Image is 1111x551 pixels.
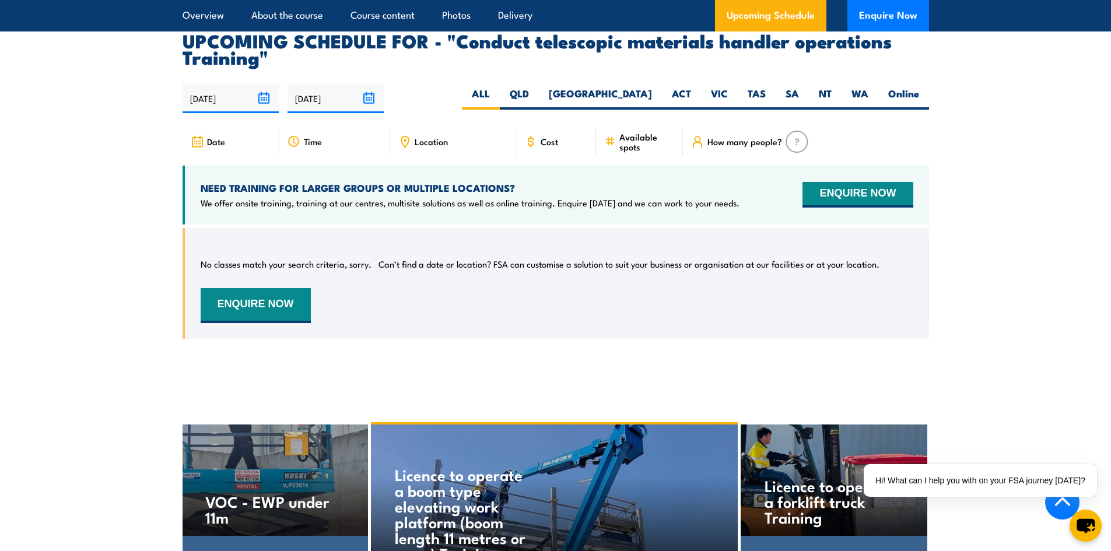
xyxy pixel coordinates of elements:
[201,258,371,270] p: No classes match your search criteria, sorry.
[1070,510,1102,542] button: chat-button
[707,136,782,146] span: How many people?
[809,87,842,110] label: NT
[201,288,311,323] button: ENQUIRE NOW
[878,87,929,110] label: Online
[619,132,675,152] span: Available spots
[207,136,225,146] span: Date
[842,87,878,110] label: WA
[765,478,903,525] h4: Licence to operate a forklift truck Training
[378,258,879,270] p: Can’t find a date or location? FSA can customise a solution to suit your business or organisation...
[776,87,809,110] label: SA
[539,87,662,110] label: [GEOGRAPHIC_DATA]
[462,87,500,110] label: ALL
[415,136,448,146] span: Location
[288,83,384,113] input: To date
[662,87,701,110] label: ACT
[864,464,1097,497] div: Hi! What can I help you with on your FSA journey [DATE]?
[738,87,776,110] label: TAS
[205,493,344,525] h4: VOC - EWP under 11m
[201,197,740,209] p: We offer onsite training, training at our centres, multisite solutions as well as online training...
[201,181,740,194] h4: NEED TRAINING FOR LARGER GROUPS OR MULTIPLE LOCATIONS?
[701,87,738,110] label: VIC
[304,136,322,146] span: Time
[541,136,558,146] span: Cost
[802,182,913,208] button: ENQUIRE NOW
[500,87,539,110] label: QLD
[183,32,929,65] h2: UPCOMING SCHEDULE FOR - "Conduct telescopic materials handler operations Training"
[183,83,279,113] input: From date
